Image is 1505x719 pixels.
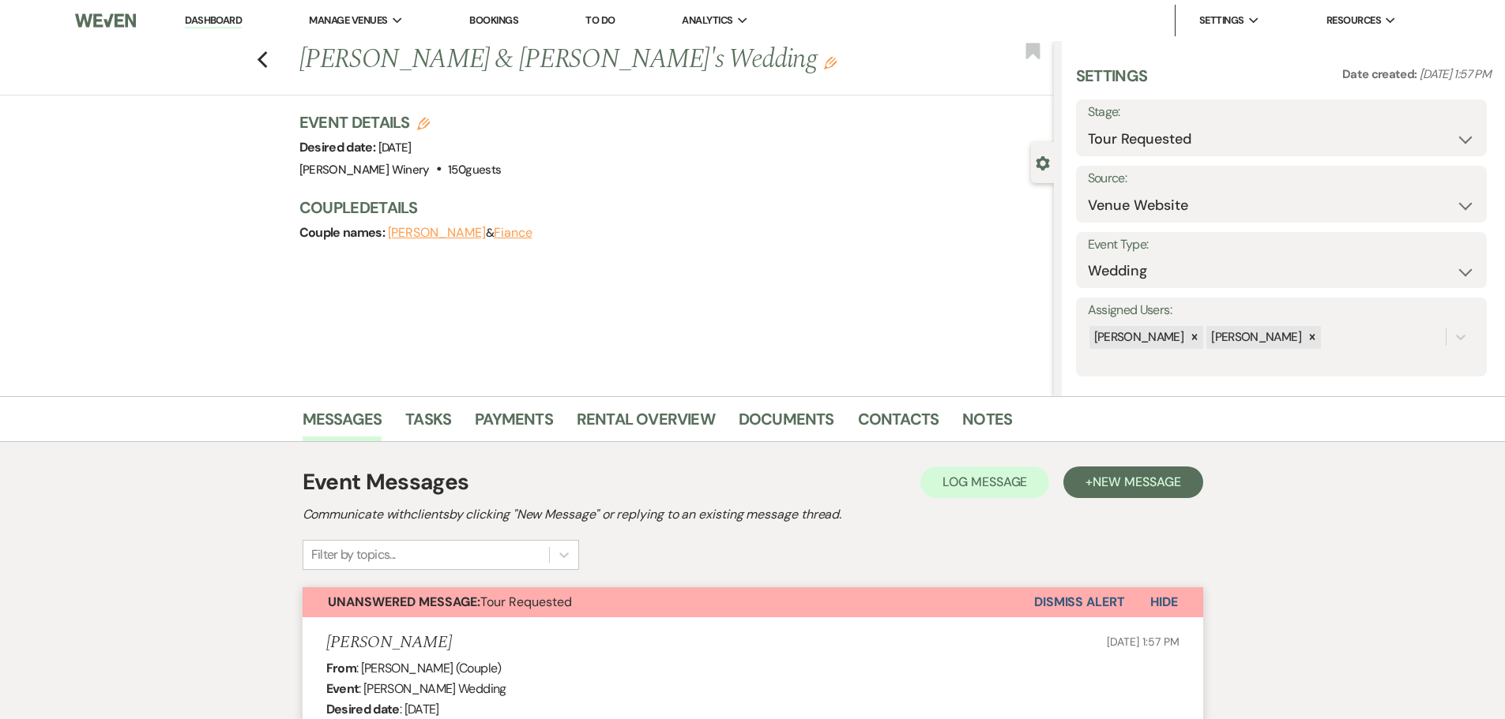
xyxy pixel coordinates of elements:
[303,587,1034,617] button: Unanswered Message:Tour Requested
[585,13,615,27] a: To Do
[328,594,480,610] strong: Unanswered Message:
[1089,326,1187,349] div: [PERSON_NAME]
[388,227,486,239] button: [PERSON_NAME]
[299,41,897,79] h1: [PERSON_NAME] & [PERSON_NAME]'s Wedding
[1199,13,1244,28] span: Settings
[299,162,430,178] span: [PERSON_NAME] Winery
[962,406,1012,441] a: Notes
[328,594,572,610] span: Tour Requested
[469,13,518,27] a: Bookings
[303,466,469,499] h1: Event Messages
[943,474,1027,490] span: Log Message
[448,162,501,178] span: 150 guests
[326,680,359,697] b: Event
[299,139,378,155] span: Desired date:
[299,197,1038,219] h3: Couple Details
[1125,587,1203,617] button: Hide
[388,225,532,241] span: &
[303,505,1203,524] h2: Communicate with clients by clicking "New Message" or replying to an existing message thread.
[1326,13,1381,28] span: Resources
[326,701,400,717] b: Desired date
[405,406,451,441] a: Tasks
[1107,635,1179,649] span: [DATE] 1:57 PM
[1088,234,1475,257] label: Event Type:
[1036,155,1050,170] button: Close lead details
[858,406,939,441] a: Contacts
[1063,466,1202,498] button: +New Message
[824,55,837,69] button: Edit
[475,406,553,441] a: Payments
[577,406,715,441] a: Rental Overview
[1034,587,1125,617] button: Dismiss Alert
[378,140,412,155] span: [DATE]
[1206,326,1304,349] div: [PERSON_NAME]
[299,111,502,133] h3: Event Details
[682,13,732,28] span: Analytics
[326,633,452,653] h5: [PERSON_NAME]
[1088,299,1475,322] label: Assigned Users:
[1093,474,1180,490] span: New Message
[739,406,834,441] a: Documents
[303,406,382,441] a: Messages
[1088,101,1475,124] label: Stage:
[75,4,135,37] img: Weven Logo
[1342,66,1420,82] span: Date created:
[920,466,1049,498] button: Log Message
[1420,66,1491,82] span: [DATE] 1:57 PM
[185,13,242,28] a: Dashboard
[311,545,396,564] div: Filter by topics...
[494,227,532,239] button: Fiance
[326,660,356,676] b: From
[1076,65,1148,99] h3: Settings
[309,13,387,28] span: Manage Venues
[1150,594,1178,610] span: Hide
[1088,167,1475,190] label: Source:
[299,224,388,241] span: Couple names:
